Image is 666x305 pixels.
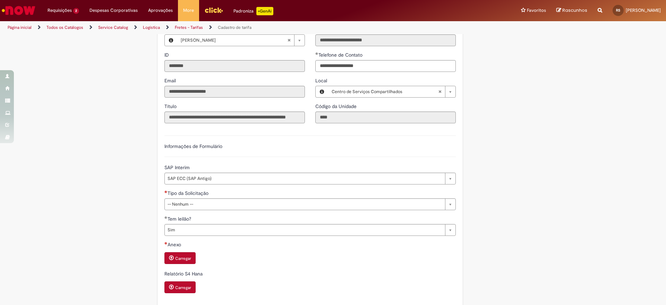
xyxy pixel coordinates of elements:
[626,7,661,13] span: [PERSON_NAME]
[168,173,442,184] span: SAP ECC (SAP Antigo)
[616,8,620,13] span: RS
[164,252,196,264] button: Carregar anexo de Anexo Required
[164,242,168,245] span: Necessários
[218,25,251,30] a: Cadastro de tarifa
[175,25,203,30] a: Fretes - Tarifas
[328,86,455,97] a: Centro de Serviços CompartilhadosLimpar campo Local
[165,35,177,46] button: Favorecido, Visualizar este registro Rodrigo Alves Da Silva
[5,21,439,34] ul: Trilhas de página
[164,52,170,58] span: Somente leitura - ID
[175,285,191,290] small: Carregar
[143,25,160,30] a: Logistica
[164,103,178,110] label: Somente leitura - Título
[315,77,328,84] span: Local
[315,52,318,55] span: Obrigatório Preenchido
[148,7,173,14] span: Aprovações
[1,3,36,17] img: ServiceNow
[168,190,210,196] span: Tipo da Solicitação
[175,256,191,261] small: Carregar
[181,35,287,46] span: [PERSON_NAME]
[435,86,445,97] abbr: Limpar campo Local
[73,8,79,14] span: 2
[256,7,273,15] p: +GenAi
[315,60,456,72] input: Telefone de Contato
[164,77,177,84] label: Somente leitura - Email
[315,112,456,123] input: Código da Unidade
[48,7,72,14] span: Requisições
[168,216,193,222] span: Tem leilão?
[562,7,587,14] span: Rascunhos
[8,25,32,30] a: Página inicial
[164,51,170,58] label: Somente leitura - ID
[183,7,194,14] span: More
[177,35,305,46] a: [PERSON_NAME]Limpar campo Favorecido
[316,86,328,97] button: Local, Visualizar este registro Centro de Serviços Compartilhados
[98,25,128,30] a: Service Catalog
[318,52,364,58] span: Telefone de Contato
[164,86,305,98] input: Email
[46,25,83,30] a: Todos os Catálogos
[164,60,305,72] input: ID
[204,5,223,15] img: click_logo_yellow_360x200.png
[164,112,305,123] input: Título
[89,7,138,14] span: Despesas Corporativas
[164,164,191,171] span: SAP Interim
[527,7,546,14] span: Favoritos
[332,86,438,97] span: Centro de Serviços Compartilhados
[164,190,168,193] span: Necessários
[168,224,442,236] span: Sim
[164,271,204,277] span: Relatório S4 Hana
[168,241,182,248] span: Anexo
[233,7,273,15] div: Padroniza
[315,103,358,110] label: Somente leitura - Código da Unidade
[164,281,196,293] button: Carregar anexo de Relatório S4 Hana
[315,103,358,109] span: Somente leitura - Código da Unidade
[556,7,587,14] a: Rascunhos
[164,216,168,219] span: Obrigatório Preenchido
[284,35,294,46] abbr: Limpar campo Favorecido
[168,199,442,210] span: -- Nenhum --
[164,103,178,109] span: Somente leitura - Título
[164,143,222,149] label: Informações de Formulário
[315,34,456,46] input: Departamento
